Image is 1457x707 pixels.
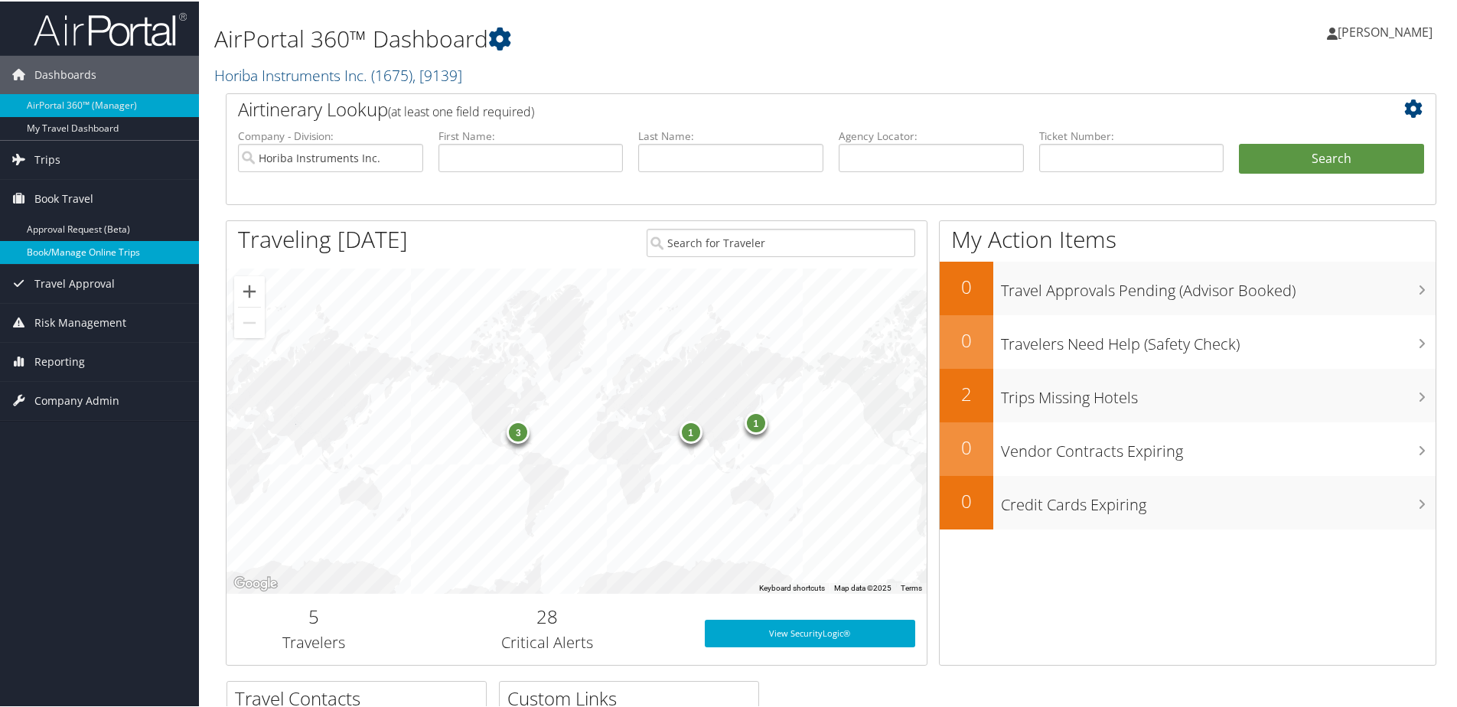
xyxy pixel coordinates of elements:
[438,127,624,142] label: First Name:
[834,582,891,591] span: Map data ©2025
[940,367,1436,421] a: 2Trips Missing Hotels
[413,630,682,652] h3: Critical Alerts
[745,410,768,433] div: 1
[388,102,534,119] span: (at least one field required)
[34,54,96,93] span: Dashboards
[34,263,115,301] span: Travel Approval
[940,487,993,513] h2: 0
[1001,324,1436,353] h3: Travelers Need Help (Safety Check)
[705,618,915,646] a: View SecurityLogic®
[647,227,915,256] input: Search for Traveler
[238,630,390,652] h3: Travelers
[901,582,922,591] a: Terms (opens in new tab)
[940,222,1436,254] h1: My Action Items
[940,421,1436,474] a: 0Vendor Contracts Expiring
[230,572,281,592] img: Google
[1001,485,1436,514] h3: Credit Cards Expiring
[1239,142,1424,173] button: Search
[34,10,187,46] img: airportal-logo.png
[371,64,412,84] span: ( 1675 )
[34,178,93,217] span: Book Travel
[413,602,682,628] h2: 28
[214,64,462,84] a: Horiba Instruments Inc.
[34,302,126,340] span: Risk Management
[680,419,702,441] div: 1
[230,572,281,592] a: Open this area in Google Maps (opens a new window)
[34,341,85,380] span: Reporting
[234,275,265,305] button: Zoom in
[940,474,1436,528] a: 0Credit Cards Expiring
[1001,271,1436,300] h3: Travel Approvals Pending (Advisor Booked)
[34,380,119,419] span: Company Admin
[234,306,265,337] button: Zoom out
[412,64,462,84] span: , [ 9139 ]
[34,139,60,178] span: Trips
[1338,22,1433,39] span: [PERSON_NAME]
[238,222,408,254] h1: Traveling [DATE]
[940,260,1436,314] a: 0Travel Approvals Pending (Advisor Booked)
[839,127,1024,142] label: Agency Locator:
[238,602,390,628] h2: 5
[1001,378,1436,407] h3: Trips Missing Hotels
[638,127,823,142] label: Last Name:
[1001,432,1436,461] h3: Vendor Contracts Expiring
[1039,127,1224,142] label: Ticket Number:
[940,433,993,459] h2: 0
[940,326,993,352] h2: 0
[507,419,530,441] div: 3
[940,314,1436,367] a: 0Travelers Need Help (Safety Check)
[759,582,825,592] button: Keyboard shortcuts
[238,127,423,142] label: Company - Division:
[1327,8,1448,54] a: [PERSON_NAME]
[940,272,993,298] h2: 0
[940,380,993,406] h2: 2
[238,95,1323,121] h2: Airtinerary Lookup
[214,21,1037,54] h1: AirPortal 360™ Dashboard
